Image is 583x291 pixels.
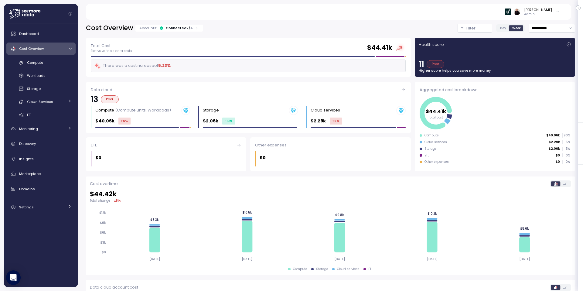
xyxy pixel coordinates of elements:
[90,190,571,199] h2: $ 44.42k
[255,142,406,148] div: Other expenses
[335,213,344,217] tspan: $9.8k
[500,26,506,30] span: Day
[458,24,492,33] button: Filter
[427,60,445,68] div: Poor
[563,140,570,144] p: 5 %
[6,84,76,94] a: Storage
[100,221,106,225] tspan: $9k
[91,43,132,49] p: Total Cost
[90,284,138,290] p: Data cloud account cost
[334,257,345,261] tspan: [DATE]
[86,82,411,133] a: Data cloud13PoorCompute (Compute units, Workloads)$40.06k+6%Storage $2.06k-10%Cloud services $2.2...
[95,154,101,161] p: $0
[90,199,110,203] p: Total change
[6,153,76,165] a: Insights
[149,257,160,261] tspan: [DATE]
[150,218,159,222] tspan: $8.3k
[6,201,76,213] a: Settings
[546,133,560,138] p: $40.06k
[95,107,171,113] div: Compute
[91,95,98,103] p: 13
[556,153,560,158] p: $0
[6,110,76,120] a: ETL
[424,140,447,144] div: Cloud services
[520,227,529,231] tspan: $5.6k
[6,138,76,150] a: Discovery
[424,147,437,151] div: Storage
[512,26,521,30] span: Week
[311,118,326,125] p: $2.29k
[419,42,444,48] p: Health score
[86,137,246,172] a: ETL$0
[19,141,36,146] span: Discovery
[19,31,39,36] span: Dashboard
[424,133,439,138] div: Compute
[6,97,76,107] a: Cloud Services
[27,60,43,65] span: Compute
[519,257,530,261] tspan: [DATE]
[19,126,38,131] span: Monitoring
[118,118,131,125] div: +6 %
[242,211,252,214] tspan: $10.5k
[6,270,21,285] div: Open Intercom Messenger
[6,71,76,81] a: Workloads
[135,25,203,32] div: Accounts:Connected2/4
[203,118,218,125] p: $2.06k
[505,9,511,15] img: 67a86e9a0ae6e07bf18056ca.PNG
[19,156,34,161] span: Insights
[337,267,360,271] div: Cloud services
[419,60,424,68] p: 11
[6,43,76,55] a: Cost Overview
[27,73,46,78] span: Workloads
[19,171,41,176] span: Marketplace
[368,267,373,271] div: ETL
[102,250,106,254] tspan: $0
[316,267,328,271] div: Storage
[428,115,443,119] tspan: Total cost
[330,118,342,125] div: +9 %
[563,160,570,164] p: 0 %
[419,68,571,73] p: Higher score helps you save more money
[242,257,252,261] tspan: [DATE]
[100,231,106,235] tspan: $6k
[27,99,53,104] span: Cloud Services
[116,198,121,203] div: 5 %
[6,28,76,40] a: Dashboard
[95,118,114,125] p: $40.06k
[524,12,552,16] p: Admin
[91,49,132,53] p: Flat vs variable data costs
[420,87,570,93] div: Aggregated cost breakdown
[466,25,476,31] p: Filter
[190,26,193,30] p: 4
[549,147,560,151] p: $2.06k
[514,9,520,15] img: ALV-UjWMyC5Qhkf7Fygri1Xy1BJF3kjlcEunMWmkzk7lxxjepZEmhlxlMTDhG7havRqKYHcdYqkwbgYJ48j3MwGXilM4JHs7f...
[6,123,76,135] a: Monitoring
[260,154,266,161] p: $0
[19,187,35,191] span: Domains
[524,7,552,12] div: [PERSON_NAME]
[27,86,41,91] span: Storage
[19,205,34,210] span: Settings
[86,24,133,33] h2: Cost Overview
[424,160,449,164] div: Other expenses
[114,198,121,203] div: ▴
[158,63,171,69] div: 5.23 %
[100,241,106,245] tspan: $3k
[367,43,392,52] h2: $ 44.41k
[90,181,118,187] p: Cost overtime
[426,108,446,115] tspan: $44.41k
[91,142,241,148] div: ETL
[427,257,437,261] tspan: [DATE]
[293,267,307,271] div: Compute
[94,62,171,69] div: There was a cost increase of
[6,168,76,180] a: Marketplace
[6,183,76,195] a: Domains
[424,153,429,158] div: ETL
[19,46,44,51] span: Cost Overview
[556,160,560,164] p: $0
[99,211,106,215] tspan: $12k
[563,153,570,158] p: 0 %
[311,107,340,113] div: Cloud services
[549,140,560,144] p: $2.29k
